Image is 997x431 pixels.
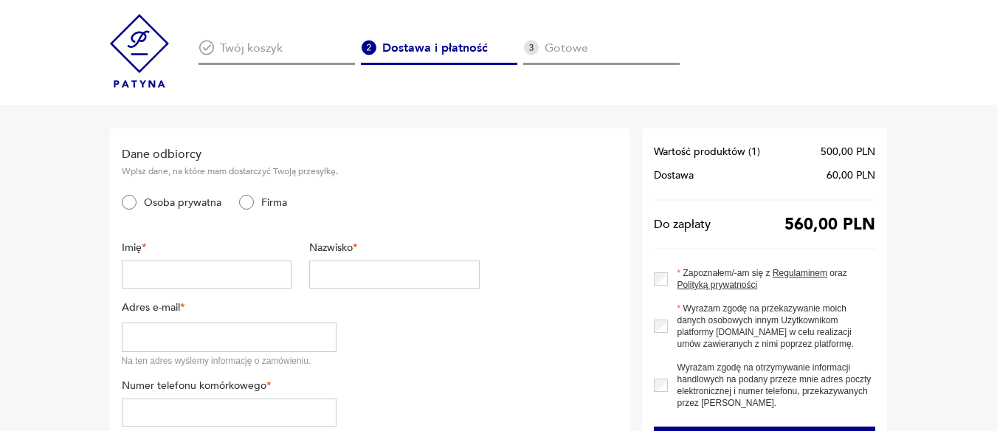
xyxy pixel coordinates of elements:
[523,40,539,55] img: Ikona
[254,196,287,210] label: Firma
[361,40,517,65] div: Dostawa i płatność
[668,267,875,291] label: Zapoznałem/-am się z oraz
[122,146,480,162] h2: Dane odbiorcy
[137,196,221,210] label: Osoba prywatna
[122,355,337,367] div: Na ten adres wyślemy informację o zamówieniu.
[122,379,337,393] label: Numer telefonu komórkowego
[784,218,875,230] span: 560,00 PLN
[668,303,875,350] label: Wyrażam zgodę na przekazywanie moich danych osobowych innym Użytkownikom platformy [DOMAIN_NAME] ...
[523,40,680,65] div: Gotowe
[361,40,376,55] img: Ikona
[773,268,827,278] a: Regulaminem
[677,280,757,290] a: Polityką prywatności
[122,241,292,255] label: Imię
[654,218,711,230] span: Do zapłaty
[654,170,694,182] span: Dostawa
[309,241,480,255] label: Nazwisko
[827,170,875,182] span: 60,00 PLN
[110,14,169,88] img: Patyna - sklep z meblami i dekoracjami vintage
[122,165,480,177] p: Wpisz dane, na które mam dostarczyć Twoją przesyłkę.
[199,40,355,65] div: Twój koszyk
[668,362,875,409] label: Wyrażam zgodę na otrzymywanie informacji handlowych na podany przeze mnie adres poczty elektronic...
[821,146,875,158] span: 500,00 PLN
[199,40,214,55] img: Ikona
[654,146,760,158] span: Wartość produktów ( 1 )
[122,300,337,314] label: Adres e-mail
